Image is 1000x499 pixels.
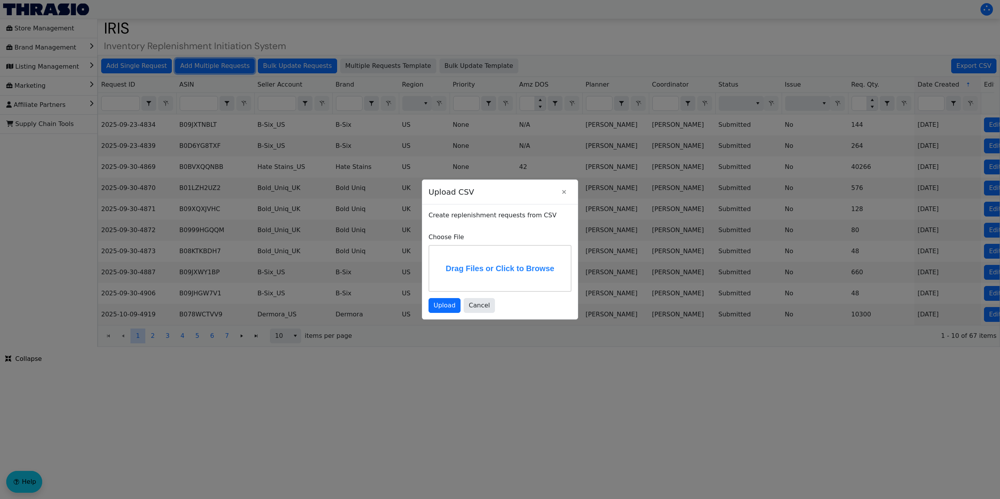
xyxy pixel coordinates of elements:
[469,301,490,310] span: Cancel
[429,182,557,202] span: Upload CSV
[464,298,495,313] button: Cancel
[557,185,571,199] button: Close
[429,298,461,313] button: Upload
[434,301,455,310] span: Upload
[429,211,571,220] p: Create replenishment requests from CSV
[429,246,571,291] label: Drag Files or Click to Browse
[429,233,571,242] label: Choose File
